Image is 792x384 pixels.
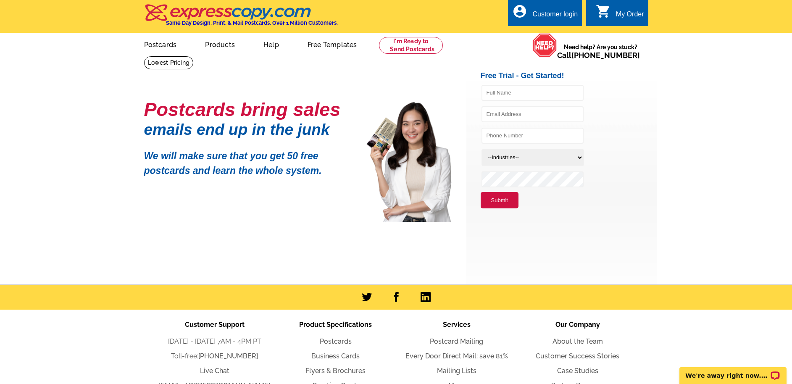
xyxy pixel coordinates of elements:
[555,321,600,329] span: Our Company
[311,352,360,360] a: Business Cards
[481,71,657,81] h2: Free Trial - Get Started!
[536,352,619,360] a: Customer Success Stories
[305,367,366,375] a: Flyers & Brochures
[481,192,518,209] button: Submit
[320,337,352,345] a: Postcards
[512,4,527,19] i: account_circle
[437,367,476,375] a: Mailing Lists
[532,33,557,58] img: help
[616,11,644,22] div: My Order
[571,51,640,60] a: [PHONE_NUMBER]
[443,321,471,329] span: Services
[200,367,229,375] a: Live Chat
[144,125,354,134] h1: emails end up in the junk
[185,321,245,329] span: Customer Support
[250,34,292,54] a: Help
[192,34,248,54] a: Products
[405,352,508,360] a: Every Door Direct Mail: save 81%
[144,10,338,26] a: Same Day Design, Print, & Mail Postcards. Over 1 Million Customers.
[596,9,644,20] a: shopping_cart My Order
[596,4,611,19] i: shopping_cart
[154,337,275,347] li: [DATE] - [DATE] 7AM - 4PM PT
[674,358,792,384] iframe: LiveChat chat widget
[482,128,584,144] input: Phone Number
[144,102,354,117] h1: Postcards bring sales
[294,34,371,54] a: Free Templates
[198,352,258,360] a: [PHONE_NUMBER]
[532,11,578,22] div: Customer login
[557,367,598,375] a: Case Studies
[557,43,644,60] span: Need help? Are you stuck?
[482,85,584,101] input: Full Name
[430,337,483,345] a: Postcard Mailing
[166,20,338,26] h4: Same Day Design, Print, & Mail Postcards. Over 1 Million Customers.
[299,321,372,329] span: Product Specifications
[553,337,603,345] a: About the Team
[154,351,275,361] li: Toll-free:
[482,106,584,122] input: Email Address
[131,34,190,54] a: Postcards
[557,51,640,60] span: Call
[144,142,354,178] p: We will make sure that you get 50 free postcards and learn the whole system.
[512,9,578,20] a: account_circle Customer login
